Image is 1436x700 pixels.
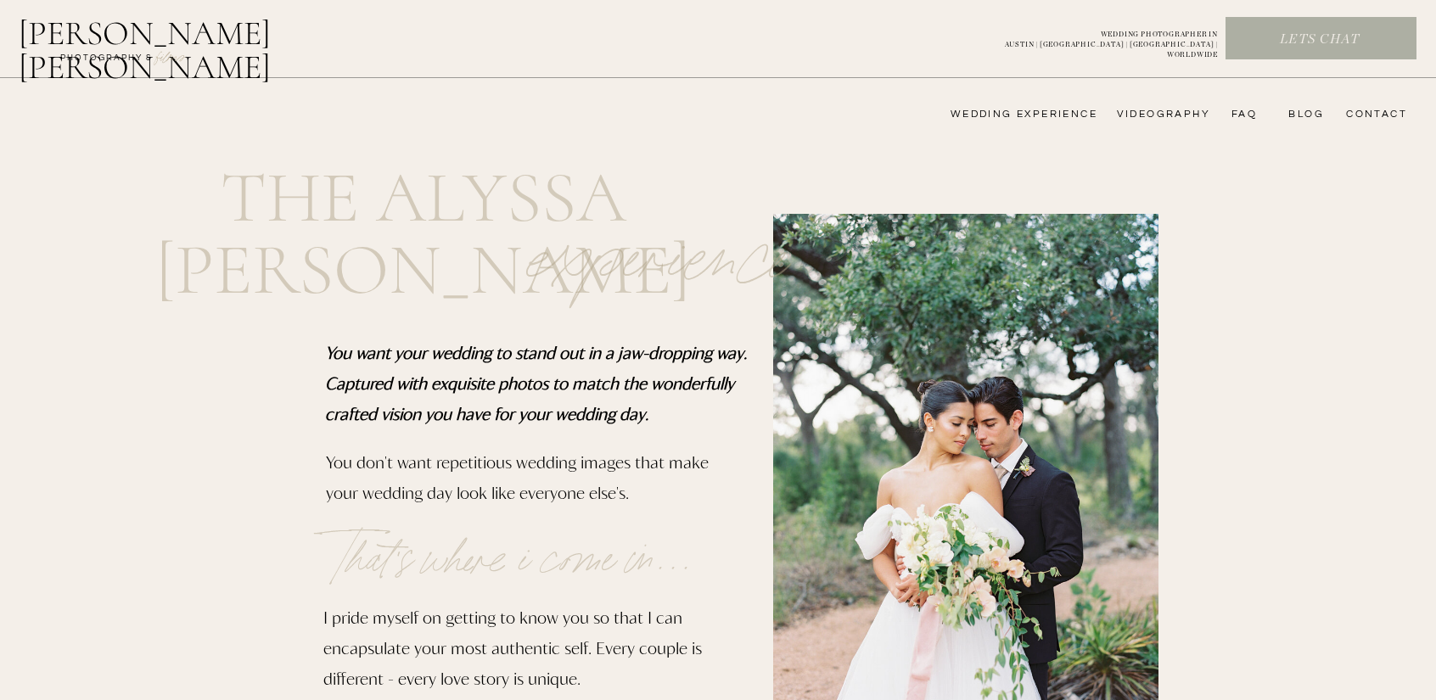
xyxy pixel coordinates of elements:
a: WEDDING PHOTOGRAPHER INAUSTIN | [GEOGRAPHIC_DATA] | [GEOGRAPHIC_DATA] | WORLDWIDE [977,30,1218,48]
a: videography [1112,108,1210,121]
a: wedding experience [927,108,1097,121]
a: bLog [1282,108,1324,121]
a: FILMs [139,46,202,66]
p: You don't want repetitious wedding images that make your wedding day look like everyone else's. [326,446,735,523]
p: That's where i come in... [327,503,749,624]
h1: the alyssa [PERSON_NAME] [63,161,783,215]
a: [PERSON_NAME] [PERSON_NAME] [19,16,359,57]
a: CONTACT [1341,108,1407,121]
a: FAQ [1223,108,1257,121]
b: You want your wedding to stand out in a jaw-dropping way. Captured with exquisite photos to match... [325,342,747,423]
p: WEDDING PHOTOGRAPHER IN AUSTIN | [GEOGRAPHIC_DATA] | [GEOGRAPHIC_DATA] | WORLDWIDE [977,30,1218,48]
a: Lets chat [1226,31,1413,49]
a: photography & [51,52,162,72]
